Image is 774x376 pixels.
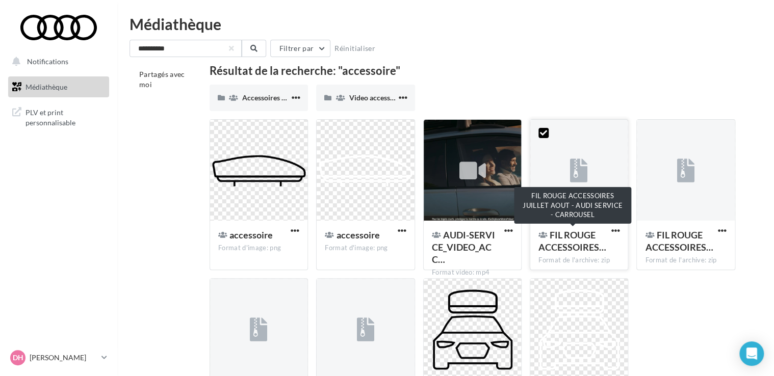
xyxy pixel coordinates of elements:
span: Médiathèque [25,83,67,91]
button: Filtrer par [270,40,330,57]
button: Réinitialiser [330,42,379,55]
button: Notifications [6,51,107,72]
div: Format de l'archive: zip [645,256,726,265]
span: Accessoires fil rouge - AUDI SERVICE [242,93,360,102]
span: DH [13,353,23,363]
div: Format d'image: png [325,244,406,253]
span: AUDI-SERVICE_VIDEO_ACCESSOIRES_1920x1080 [432,229,495,265]
div: Format de l'archive: zip [538,256,620,265]
span: accessoire [229,229,273,240]
a: Médiathèque [6,76,111,98]
span: Partagés avec moi [139,70,185,89]
div: Open Intercom Messenger [739,341,764,366]
span: PLV et print personnalisable [25,105,105,127]
span: accessoire [336,229,379,240]
div: Format video: mp4 [432,268,513,277]
div: Médiathèque [130,16,762,32]
a: DH [PERSON_NAME] [8,348,109,367]
span: FIL ROUGE ACCESSOIRES JUILLET AOUT - AUDI SERVICE - CARROUSEL [538,229,606,253]
span: Notifications [27,57,68,66]
span: FIL ROUGE ACCESSOIRES JUILLET AOUT - AUDI SERVICE - POST LINK [645,229,713,253]
span: Video accessoires - AUDI SERVICE [349,93,458,102]
a: PLV et print personnalisable [6,101,111,131]
div: Format d'image: png [218,244,299,253]
p: [PERSON_NAME] [30,353,97,363]
div: Résultat de la recherche: "accessoire" [210,65,735,76]
div: FIL ROUGE ACCESSOIRES JUILLET AOUT - AUDI SERVICE - CARROUSEL [514,187,631,224]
